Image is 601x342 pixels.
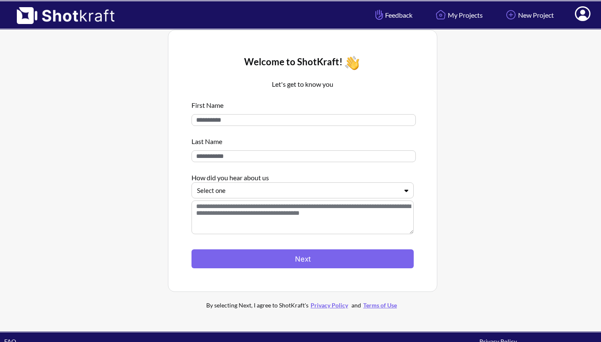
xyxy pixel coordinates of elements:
img: Add Icon [504,8,518,22]
a: New Project [497,4,560,26]
button: Next [191,249,414,268]
a: My Projects [427,4,489,26]
p: Let's get to know you [191,79,414,89]
div: How did you hear about us [191,168,414,182]
div: Welcome to ShotKraft! [191,53,414,72]
a: Terms of Use [361,302,399,309]
div: By selecting Next, I agree to ShotKraft's and [189,300,416,310]
img: Hand Icon [373,8,385,22]
a: Privacy Policy [308,302,350,309]
span: Feedback [373,10,412,20]
img: Wave Icon [343,53,362,72]
div: Last Name [191,132,414,146]
img: Home Icon [433,8,448,22]
div: First Name [191,96,414,110]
